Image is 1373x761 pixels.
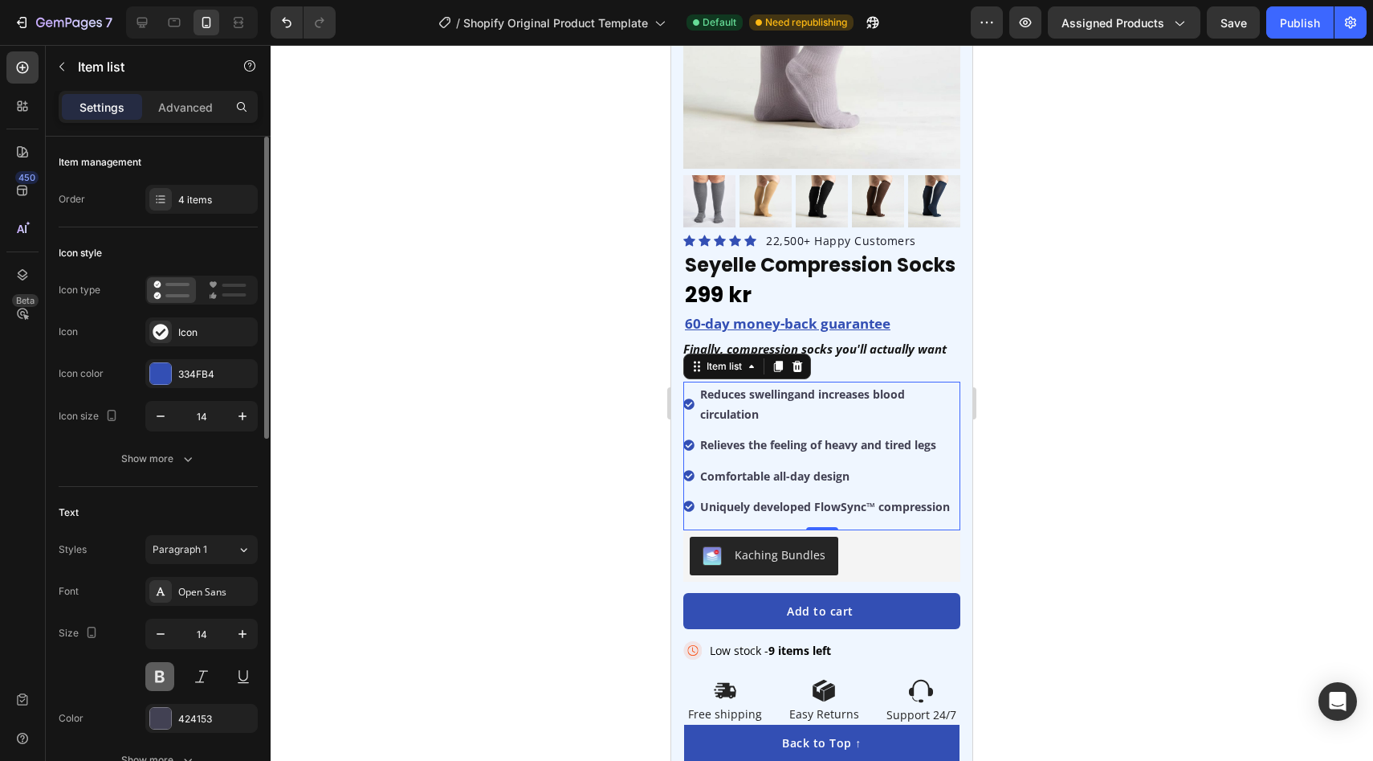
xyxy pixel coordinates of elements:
[1318,682,1357,721] div: Open Intercom Messenger
[1207,6,1260,39] button: Save
[59,155,141,170] div: Item management
[158,99,213,116] p: Advanced
[59,444,258,473] button: Show more
[703,15,736,30] span: Default
[79,99,124,116] p: Settings
[59,246,102,260] div: Icon style
[105,13,112,32] p: 7
[12,294,39,307] div: Beta
[59,505,79,520] div: Text
[178,712,254,726] div: 424153
[59,711,84,726] div: Color
[1266,6,1334,39] button: Publish
[456,14,460,31] span: /
[178,367,254,382] div: 334FB4
[178,193,254,207] div: 4 items
[145,535,258,564] button: Paragraph 1
[271,6,336,39] div: Undo/Redo
[59,406,121,428] div: Icon size
[59,366,104,381] div: Icon color
[1061,14,1164,31] span: Assigned Products
[59,623,101,644] div: Size
[59,283,100,297] div: Icon type
[59,542,87,557] div: Styles
[153,542,207,557] span: Paragraph 1
[671,45,972,761] iframe: Design area
[178,585,254,599] div: Open Sans
[1048,6,1200,39] button: Assigned Products
[463,14,648,31] span: Shopify Original Product Template
[178,325,254,340] div: Icon
[59,325,78,339] div: Icon
[59,584,79,599] div: Font
[765,15,847,30] span: Need republishing
[6,6,120,39] button: 7
[121,451,196,467] div: Show more
[15,171,39,184] div: 450
[59,192,85,207] div: Order
[1220,16,1247,30] span: Save
[1280,14,1320,31] div: Publish
[78,57,214,76] p: Item list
